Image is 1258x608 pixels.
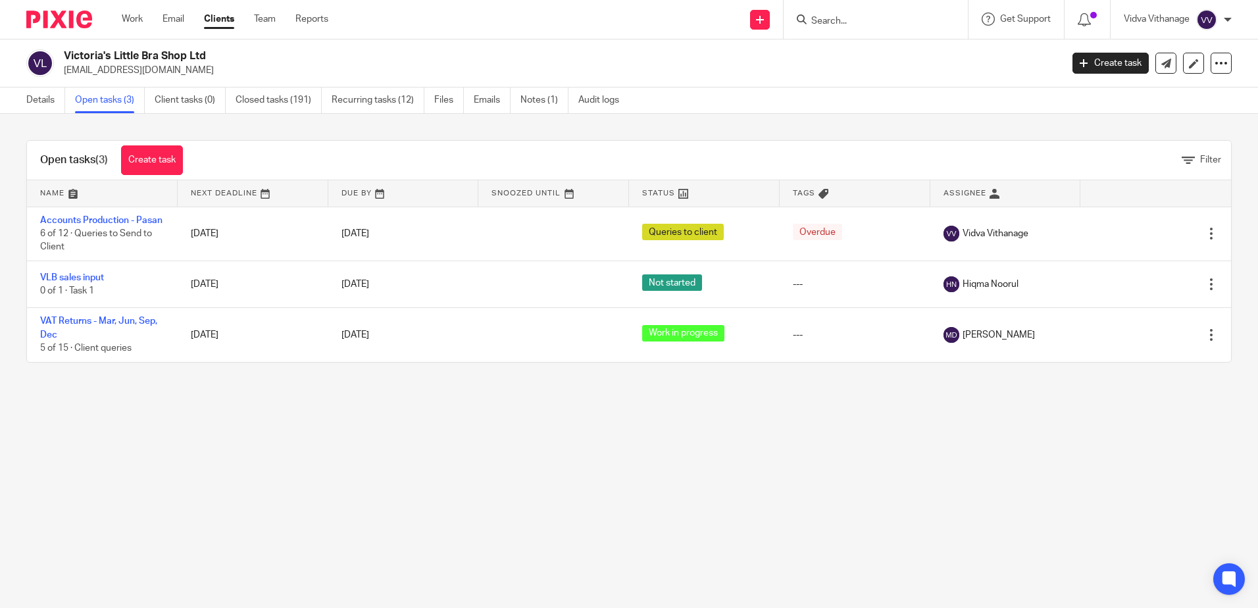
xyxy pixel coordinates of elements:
h1: Open tasks [40,153,108,167]
span: Vidva Vithanage [963,227,1028,240]
a: Emails [474,88,511,113]
p: [EMAIL_ADDRESS][DOMAIN_NAME] [64,64,1053,77]
a: Client tasks (0) [155,88,226,113]
span: Work in progress [642,325,724,342]
div: --- [793,278,917,291]
span: Filter [1200,155,1221,165]
a: Recurring tasks (12) [332,88,424,113]
span: [DATE] [341,229,369,238]
img: Pixie [26,11,92,28]
span: Tags [793,190,815,197]
span: [DATE] [341,330,369,340]
td: [DATE] [178,261,328,307]
a: Work [122,13,143,26]
span: Overdue [793,224,842,240]
img: svg%3E [26,49,54,77]
a: Closed tasks (191) [236,88,322,113]
img: svg%3E [943,226,959,241]
a: VAT Returns - Mar, Jun, Sep, Dec [40,317,157,339]
span: Get Support [1000,14,1051,24]
a: Clients [204,13,234,26]
span: [PERSON_NAME] [963,328,1035,342]
a: Open tasks (3) [75,88,145,113]
span: 0 of 1 · Task 1 [40,286,94,295]
p: Vidva Vithanage [1124,13,1190,26]
h2: Victoria's Little Bra Shop Ltd [64,49,855,63]
a: Details [26,88,65,113]
input: Search [810,16,928,28]
span: 5 of 15 · Client queries [40,343,132,353]
a: Create task [121,145,183,175]
a: Team [254,13,276,26]
img: svg%3E [943,276,959,292]
span: Hiqma Noorul [963,278,1019,291]
a: VLB sales input [40,273,104,282]
td: [DATE] [178,308,328,362]
span: 6 of 12 · Queries to Send to Client [40,229,152,252]
img: svg%3E [1196,9,1217,30]
div: --- [793,328,917,342]
a: Reports [295,13,328,26]
a: Accounts Production - Pasan [40,216,163,225]
a: Create task [1072,53,1149,74]
span: Snoozed Until [491,190,561,197]
a: Audit logs [578,88,629,113]
span: Not started [642,274,702,291]
td: [DATE] [178,207,328,261]
span: (3) [95,155,108,165]
span: Status [642,190,675,197]
a: Files [434,88,464,113]
a: Notes (1) [520,88,568,113]
span: Queries to client [642,224,724,240]
span: [DATE] [341,280,369,289]
a: Email [163,13,184,26]
img: svg%3E [943,327,959,343]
